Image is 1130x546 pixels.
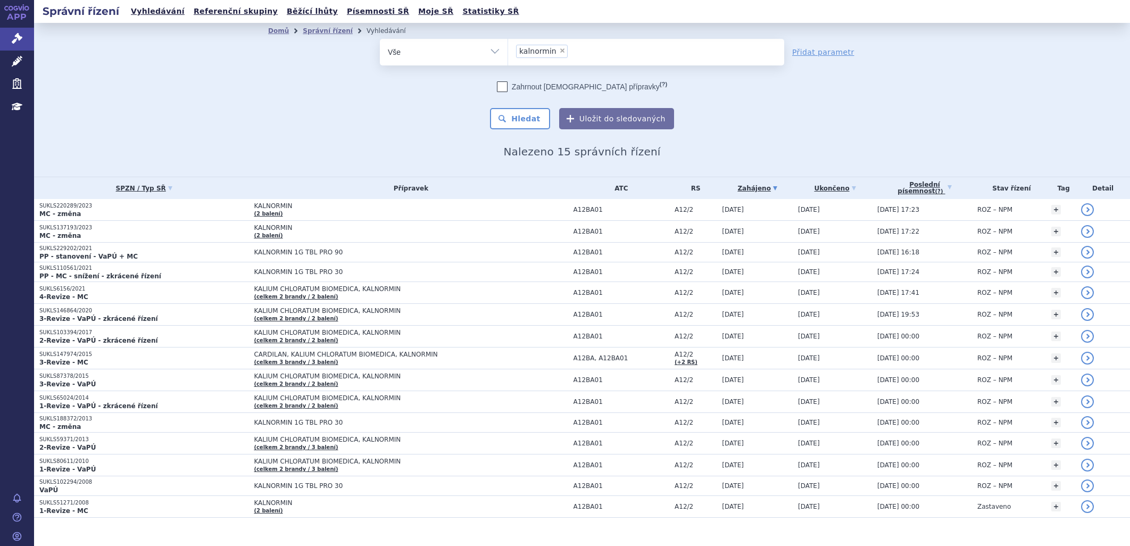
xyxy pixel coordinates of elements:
[1081,459,1094,471] a: detail
[254,508,282,514] a: (2 balení)
[254,307,520,315] span: KALIUM CHLORATUM BIOMEDICA, KALNORMIN
[722,249,744,256] span: [DATE]
[877,333,919,340] span: [DATE] 00:00
[1076,177,1130,199] th: Detail
[254,482,520,490] span: KALNORMIN 1G TBL PRO 30
[519,47,556,55] span: kalnormin
[568,177,669,199] th: ATC
[877,461,919,469] span: [DATE] 00:00
[254,381,338,387] a: (celkem 2 brandy / 2 balení)
[722,289,744,296] span: [DATE]
[39,380,96,388] strong: 3-Revize - VaPÚ
[254,351,520,358] span: CARDILAN, KALIUM CHLORATUM BIOMEDICA, KALNORMIN
[39,373,248,380] p: SUKLS87378/2015
[798,461,820,469] span: [DATE]
[798,482,820,490] span: [DATE]
[459,4,522,19] a: Statistiky SŘ
[798,268,820,276] span: [DATE]
[254,436,520,443] span: KALIUM CHLORATUM BIOMEDICA, KALNORMIN
[254,458,520,465] span: KALIUM CHLORATUM BIOMEDICA, KALNORMIN
[39,507,88,515] strong: 1-Revize - MC
[39,402,158,410] strong: 1-Revize - VaPÚ - zkrácené řízení
[39,359,88,366] strong: 3-Revize - MC
[1081,437,1094,450] a: detail
[1051,205,1061,214] a: +
[798,354,820,362] span: [DATE]
[675,482,717,490] span: A12/2
[254,294,338,300] a: (celkem 2 brandy / 2 balení)
[39,499,248,507] p: SUKLS51271/2008
[675,419,717,426] span: A12/2
[798,289,820,296] span: [DATE]
[1081,330,1094,343] a: detail
[675,268,717,276] span: A12/2
[574,206,669,213] span: A12BA01
[722,398,744,406] span: [DATE]
[660,81,667,88] abbr: (?)
[1046,177,1076,199] th: Tag
[1051,439,1061,448] a: +
[39,423,81,431] strong: MC - změna
[254,394,520,402] span: KALIUM CHLORATUM BIOMEDICA, KALNORMIN
[574,461,669,469] span: A12BA01
[39,264,248,272] p: SUKLS110561/2021
[39,458,248,465] p: SUKLS80611/2010
[254,466,338,472] a: (celkem 2 brandy / 3 balení)
[877,482,919,490] span: [DATE] 00:00
[977,398,1012,406] span: ROZ – NPM
[571,44,577,57] input: kalnormin
[669,177,717,199] th: RS
[675,503,717,510] span: A12/2
[675,333,717,340] span: A12/2
[39,436,248,443] p: SUKLS59371/2013
[977,419,1012,426] span: ROZ – NPM
[39,351,248,358] p: SUKLS147974/2015
[877,354,919,362] span: [DATE] 00:00
[798,376,820,384] span: [DATE]
[722,333,744,340] span: [DATE]
[675,398,717,406] span: A12/2
[675,206,717,213] span: A12/2
[1051,353,1061,363] a: +
[39,478,248,486] p: SUKLS102294/2008
[1081,352,1094,365] a: detail
[722,354,744,362] span: [DATE]
[722,376,744,384] span: [DATE]
[254,337,338,343] a: (celkem 2 brandy / 2 balení)
[254,444,338,450] a: (celkem 2 brandy / 3 balení)
[574,333,669,340] span: A12BA01
[1081,374,1094,386] a: detail
[574,398,669,406] span: A12BA01
[574,268,669,276] span: A12BA01
[1081,286,1094,299] a: detail
[574,249,669,256] span: A12BA01
[1081,225,1094,238] a: detail
[877,228,919,235] span: [DATE] 17:22
[977,482,1012,490] span: ROZ – NPM
[254,359,338,365] a: (celkem 3 brandy / 3 balení)
[1051,247,1061,257] a: +
[303,27,353,35] a: Správní řízení
[722,482,744,490] span: [DATE]
[1051,288,1061,297] a: +
[1081,203,1094,216] a: detail
[1081,246,1094,259] a: detail
[977,333,1012,340] span: ROZ – NPM
[1051,418,1061,427] a: +
[798,206,820,213] span: [DATE]
[798,228,820,235] span: [DATE]
[1081,266,1094,278] a: detail
[675,376,717,384] span: A12/2
[490,108,550,129] button: Hledat
[977,228,1012,235] span: ROZ – NPM
[722,181,793,196] a: Zahájeno
[877,419,919,426] span: [DATE] 00:00
[39,181,248,196] a: SPZN / Typ SŘ
[798,440,820,447] span: [DATE]
[675,289,717,296] span: A12/2
[1051,375,1061,385] a: +
[792,47,854,57] a: Přidat parametr
[722,228,744,235] span: [DATE]
[574,482,669,490] span: A12BA01
[675,228,717,235] span: A12/2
